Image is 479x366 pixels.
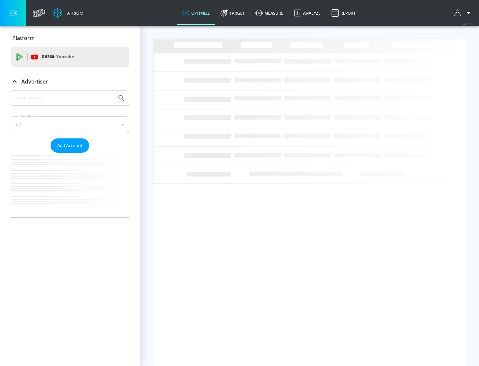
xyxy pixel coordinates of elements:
[65,10,83,16] div: Atrium
[51,138,89,153] button: Add Account
[289,1,326,25] a: Analyze
[13,94,114,102] input: Search by name
[215,1,250,25] a: Target
[56,53,74,60] p: Youtube
[177,1,215,25] a: optimize
[12,34,35,42] p: Platform
[11,72,129,91] div: Advertiser
[57,142,82,149] span: Add Account
[21,78,48,85] p: Advertiser
[53,8,83,18] a: Atrium
[11,153,129,217] nav: list of Advertiser
[11,47,129,67] div: DV360: Youtube
[11,91,129,217] div: Advertiser
[19,114,33,118] label: Sort By
[463,22,472,26] span: v 4.32.0
[326,1,361,25] a: Report
[11,29,129,47] div: Platform
[42,53,74,61] p: DV360:
[11,116,129,133] div: A-Z
[250,1,289,25] a: measure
